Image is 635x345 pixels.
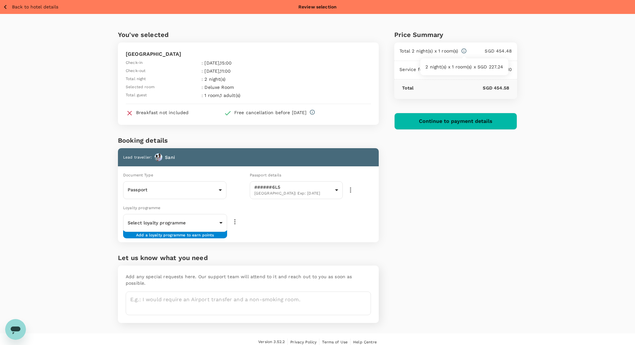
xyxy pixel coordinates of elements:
span: [GEOGRAPHIC_DATA] | Exp: [DATE] [254,190,332,197]
div: Price Summary [394,30,517,40]
div: Review selection [298,4,337,10]
span: : [202,76,203,82]
div: Free cancellation before [DATE] [234,109,307,116]
span: Total guest [126,92,147,99]
p: SGD 454.58 [413,85,509,91]
button: Back to hotel details [3,3,58,11]
span: Total night [126,76,146,82]
p: SGD 0.10 [425,66,512,73]
span: Lead traveller : [123,155,152,160]
p: SGD 454.48 [467,48,512,54]
span: Add a loyalty programme to earn points [136,232,214,233]
p: Total 2 night(s) x 1 room(s) [399,48,458,54]
span: Check-in [126,60,143,66]
span: Terms of Use [322,340,348,344]
span: Check-out [126,68,145,74]
span: : [202,60,203,66]
div: Breakfast not included [136,109,189,116]
p: [DATE] , 11:00 [204,68,296,74]
span: Selected room [126,84,155,90]
svg: Full refund before 2025-10-05 14:00 Cancelation after 2025-10-05 14:00, cancelation fee of SGD 45... [309,109,315,115]
div: ######6L5[GEOGRAPHIC_DATA]| Exp: [DATE] [250,179,343,201]
p: [GEOGRAPHIC_DATA] [126,50,371,58]
span: Document Type [123,173,153,177]
p: Add any special requests here. Our support team will attend to it and reach out to you as soon as... [126,273,371,286]
h6: Let us know what you need [118,253,379,263]
p: Passport [128,186,216,193]
span: : [202,92,203,99]
table: simple table [126,58,297,99]
p: Sani [165,154,175,161]
p: Back to hotel details [12,4,58,10]
p: ######6L5 [254,184,332,190]
span: : [202,84,203,90]
span: Help Centre [353,340,377,344]
p: 1 room , 1 adult(s) [204,92,296,99]
button: Continue to payment details [394,113,517,130]
h6: You've selected [118,30,379,40]
p: Service fee [399,66,425,73]
div: Passport [123,182,226,198]
img: Sani avatar [155,153,162,161]
span: Loyalty programme [123,206,161,210]
p: Deluxe Room [204,84,296,90]
div: ​ [123,215,227,231]
p: 2 night(s) [204,76,296,82]
iframe: Button to launch messaging window [5,319,26,340]
h6: Booking details [118,135,379,146]
span: : [202,68,203,74]
p: Total [402,85,413,91]
span: Privacy Policy [290,340,317,344]
p: [DATE] , 15:00 [204,60,296,66]
span: Passport details [250,173,281,177]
